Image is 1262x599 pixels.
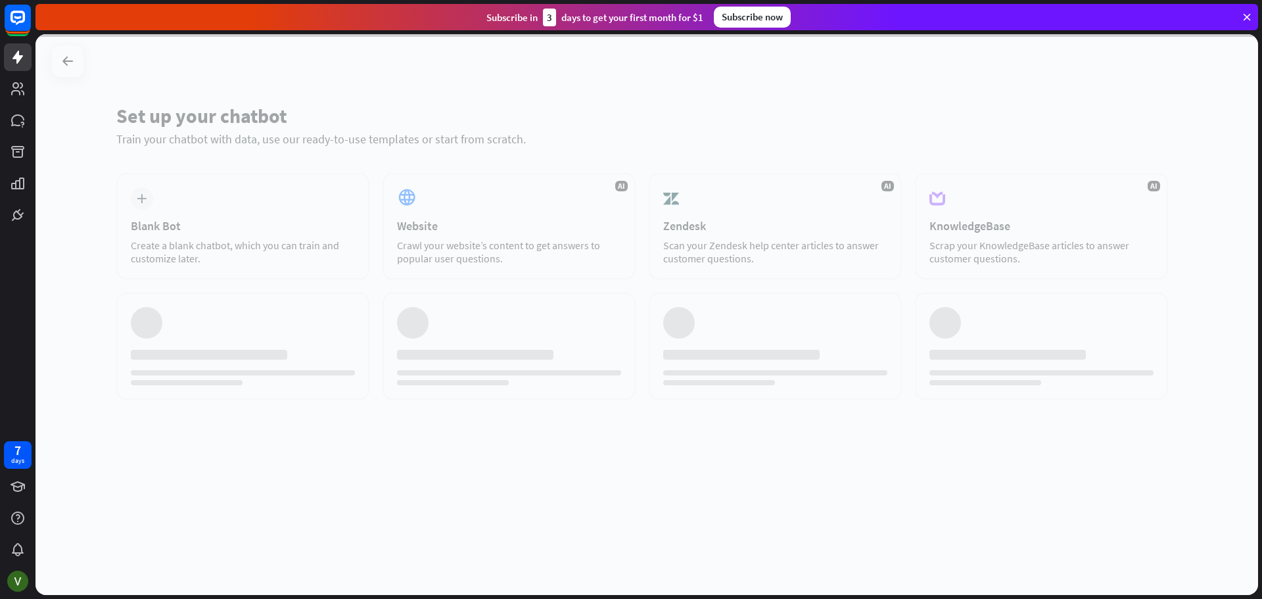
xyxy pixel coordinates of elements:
[486,9,703,26] div: Subscribe in days to get your first month for $1
[11,456,24,466] div: days
[4,441,32,469] a: 7 days
[14,444,21,456] div: 7
[543,9,556,26] div: 3
[714,7,791,28] div: Subscribe now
